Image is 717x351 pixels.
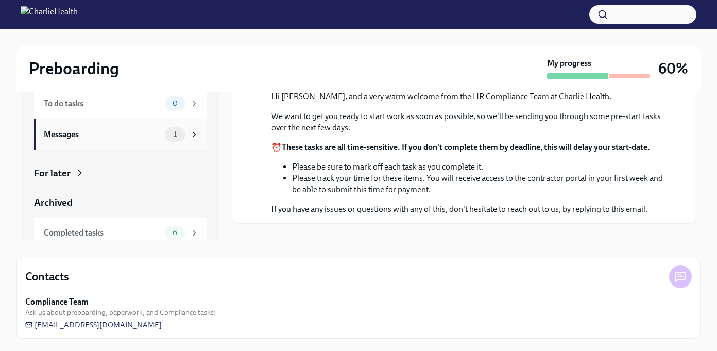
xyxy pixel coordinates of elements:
[44,129,161,140] div: Messages
[167,130,183,138] span: 1
[34,166,71,180] div: For later
[25,269,69,285] h4: Contacts
[271,111,670,133] p: We want to get you ready to start work as soon as possible, so we'll be sending you through some ...
[34,196,207,209] a: Archived
[25,308,216,317] span: Ask us about preboarding, paperwork, and Compliance tasks!
[271,142,670,153] p: ⏰
[25,296,89,308] strong: Compliance Team
[292,173,670,195] li: Please track your time for these items. You will receive access to the contractor portal in your ...
[44,227,161,239] div: Completed tasks
[282,142,650,152] strong: These tasks are all time-sensitive. If you don't complete them by deadline, this will delay your ...
[166,229,183,237] span: 6
[21,6,78,23] img: CharlieHealth
[34,166,207,180] a: For later
[29,58,119,79] h2: Preboarding
[292,161,670,173] li: Please be sure to mark off each task as you complete it.
[44,98,161,109] div: To do tasks
[25,320,162,330] a: [EMAIL_ADDRESS][DOMAIN_NAME]
[34,88,207,119] a: To do tasks0
[34,119,207,150] a: Messages1
[166,99,184,107] span: 0
[271,204,670,215] p: If you have any issues or questions with any of this, don't hesitate to reach out to us, by reply...
[658,59,688,78] h3: 60%
[271,91,670,103] p: Hi [PERSON_NAME], and a very warm welcome from the HR Compliance Team at Charlie Health.
[547,58,591,69] strong: My progress
[34,218,207,248] a: Completed tasks6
